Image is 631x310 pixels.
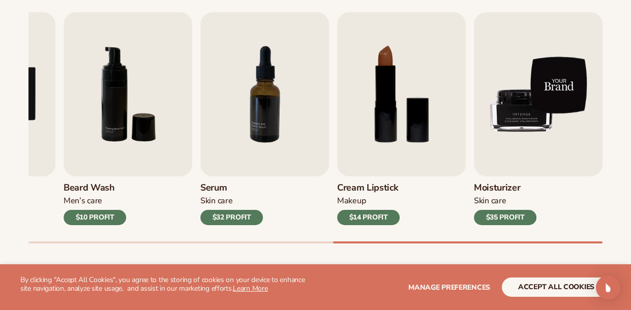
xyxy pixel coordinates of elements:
[474,12,603,176] img: Shopify Image 13
[233,284,267,293] a: Learn More
[474,196,536,206] div: Skin Care
[596,275,620,300] div: Open Intercom Messenger
[474,12,603,225] a: 9 / 9
[64,12,192,225] a: 6 / 9
[200,182,263,194] h3: Serum
[502,277,611,297] button: accept all cookies
[408,277,490,297] button: Manage preferences
[20,276,316,293] p: By clicking "Accept All Cookies", you agree to the storing of cookies on your device to enhance s...
[337,12,466,225] a: 8 / 9
[474,210,536,225] div: $35 PROFIT
[408,283,490,292] span: Manage preferences
[337,182,400,194] h3: Cream Lipstick
[337,196,400,206] div: Makeup
[64,210,126,225] div: $10 PROFIT
[200,210,263,225] div: $32 PROFIT
[474,182,536,194] h3: Moisturizer
[64,196,126,206] div: Men’s Care
[64,182,126,194] h3: Beard Wash
[200,12,329,225] a: 7 / 9
[200,196,263,206] div: Skin Care
[337,210,400,225] div: $14 PROFIT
